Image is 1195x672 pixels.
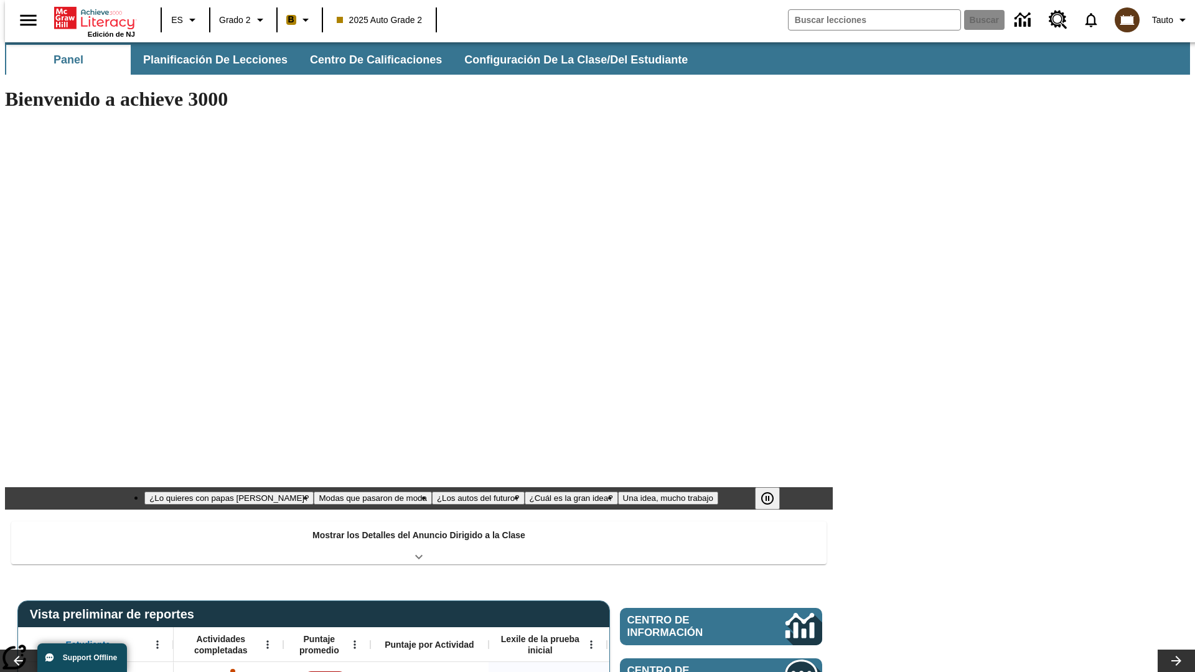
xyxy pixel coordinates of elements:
[148,635,167,654] button: Abrir menú
[755,487,780,510] button: Pausar
[582,635,601,654] button: Abrir menú
[618,492,718,505] button: Diapositiva 5 Una idea, mucho trabajo
[1075,4,1107,36] a: Notificaciones
[88,30,135,38] span: Edición de NJ
[1147,9,1195,31] button: Perfil/Configuración
[5,10,182,21] body: Máximo 600 caracteres Presiona Escape para desactivar la barra de herramientas Presiona Alt + F10...
[789,10,960,30] input: Buscar campo
[1158,650,1195,672] button: Carrusel de lecciones, seguir
[5,45,699,75] div: Subbarra de navegación
[620,608,822,645] a: Centro de información
[214,9,273,31] button: Grado: Grado 2, Elige un grado
[337,14,423,27] span: 2025 Auto Grade 2
[454,45,698,75] button: Configuración de la clase/del estudiante
[755,487,792,510] div: Pausar
[180,633,262,656] span: Actividades completadas
[289,633,349,656] span: Puntaje promedio
[54,6,135,30] a: Portada
[258,635,277,654] button: Abrir menú
[281,9,318,31] button: Boost El color de la clase es anaranjado claro. Cambiar el color de la clase.
[171,14,183,27] span: ES
[66,639,111,650] span: Estudiante
[1007,3,1041,37] a: Centro de información
[11,521,827,564] div: Mostrar los Detalles del Anuncio Dirigido a la Clase
[166,9,205,31] button: Lenguaje: ES, Selecciona un idioma
[432,492,525,505] button: Diapositiva 3 ¿Los autos del futuro?
[495,633,586,656] span: Lexile de la prueba inicial
[1115,7,1140,32] img: avatar image
[133,45,298,75] button: Planificación de lecciones
[63,653,117,662] span: Support Offline
[385,639,474,650] span: Puntaje por Actividad
[5,88,833,111] h1: Bienvenido a achieve 3000
[30,607,200,622] span: Vista preliminar de reportes
[6,45,131,75] button: Panel
[54,4,135,38] div: Portada
[10,2,47,39] button: Abrir el menú lateral
[37,643,127,672] button: Support Offline
[1152,14,1173,27] span: Tauto
[1041,3,1075,37] a: Centro de recursos, Se abrirá en una pestaña nueva.
[525,492,618,505] button: Diapositiva 4 ¿Cuál es la gran idea?
[312,529,525,542] p: Mostrar los Detalles del Anuncio Dirigido a la Clase
[5,42,1190,75] div: Subbarra de navegación
[144,492,314,505] button: Diapositiva 1 ¿Lo quieres con papas fritas?
[300,45,452,75] button: Centro de calificaciones
[1107,4,1147,36] button: Escoja un nuevo avatar
[219,14,251,27] span: Grado 2
[288,12,294,27] span: B
[314,492,431,505] button: Diapositiva 2 Modas que pasaron de moda
[345,635,364,654] button: Abrir menú
[627,614,744,639] span: Centro de información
